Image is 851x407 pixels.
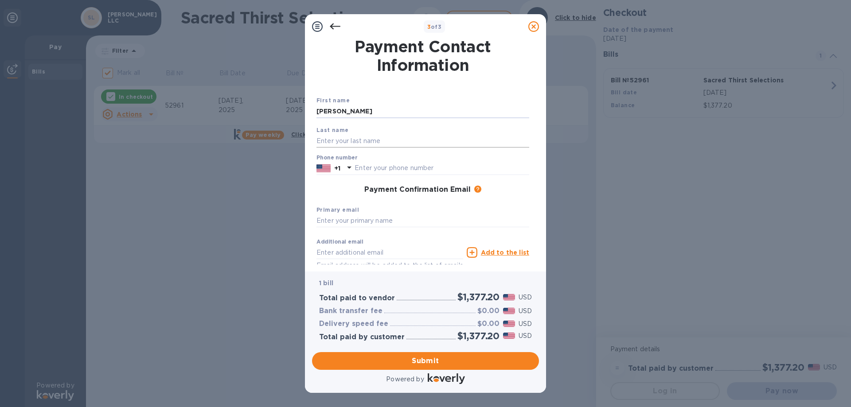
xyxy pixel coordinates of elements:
b: Primary email [316,206,359,213]
img: US [316,163,331,173]
img: Logo [428,373,465,384]
input: Enter your primary name [316,214,529,228]
h2: $1,377.20 [457,291,500,302]
input: Enter your last name [316,134,529,147]
h2: $1,377.20 [457,330,500,341]
p: Email address will be added to the list of emails [316,260,463,271]
h3: $0.00 [477,307,500,315]
img: USD [503,333,515,339]
h3: Payment Confirmation Email [364,186,471,194]
p: USD [519,306,532,316]
span: Submit [319,356,532,366]
p: Powered by [386,375,424,384]
h3: Total paid to vendor [319,294,395,302]
label: Additional email [316,240,363,245]
img: USD [503,308,515,314]
input: Enter your phone number [355,162,529,175]
label: Phone number [316,155,357,161]
b: First name [316,97,350,104]
h3: Total paid by customer [319,333,405,341]
button: Submit [312,352,539,370]
h3: Bank transfer fee [319,307,383,315]
img: USD [503,294,515,300]
span: 3 [427,23,431,30]
input: Enter your first name [316,105,529,118]
p: USD [519,293,532,302]
h1: Payment Contact Information [316,37,529,74]
input: Enter additional email [316,246,463,259]
h3: $0.00 [477,320,500,328]
b: of 3 [427,23,442,30]
p: USD [519,331,532,341]
b: 1 bill [319,279,333,287]
h3: Delivery speed fee [319,320,388,328]
img: USD [503,321,515,327]
b: Last name [316,127,349,133]
u: Add to the list [481,249,529,256]
p: +1 [334,164,340,173]
p: USD [519,319,532,329]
